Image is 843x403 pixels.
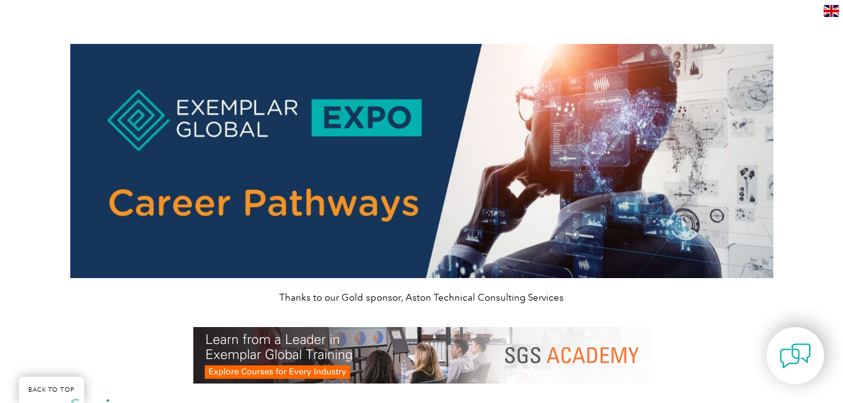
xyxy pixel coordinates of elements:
[70,44,773,278] img: career pathways
[19,377,84,403] a: BACK TO TOP
[70,291,773,304] p: Thanks to our Gold sponsor, Aston Technical Consulting Services
[780,340,811,372] img: contact-chat.png
[193,327,650,384] img: SGS
[824,5,839,17] img: en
